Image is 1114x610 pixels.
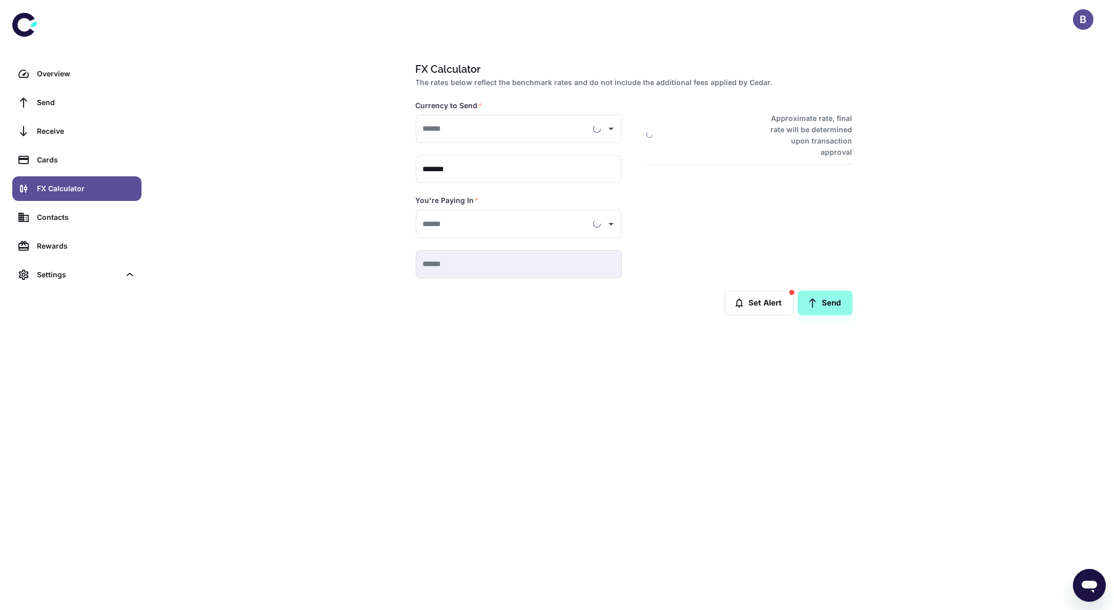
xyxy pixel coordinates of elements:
div: Settings [37,269,120,280]
div: Send [37,97,135,108]
div: Rewards [37,240,135,252]
a: Send [798,291,853,315]
label: You're Paying In [416,195,479,206]
a: Overview [12,62,141,86]
button: Set Alert [724,291,794,315]
button: Open [604,121,618,136]
a: Contacts [12,205,141,230]
div: FX Calculator [37,183,135,194]
a: FX Calculator [12,176,141,201]
a: Rewards [12,234,141,258]
div: Cards [37,154,135,166]
label: Currency to Send [416,100,483,111]
a: Cards [12,148,141,172]
a: Receive [12,119,141,144]
div: Contacts [37,212,135,223]
button: Open [604,217,618,231]
h6: Approximate rate, final rate will be determined upon transaction approval [760,113,853,158]
div: Settings [12,262,141,287]
h1: FX Calculator [416,62,848,77]
div: Receive [37,126,135,137]
a: Send [12,90,141,115]
iframe: Button to launch messaging window, conversation in progress [1073,569,1106,602]
div: Overview [37,68,135,79]
button: B [1073,9,1093,30]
